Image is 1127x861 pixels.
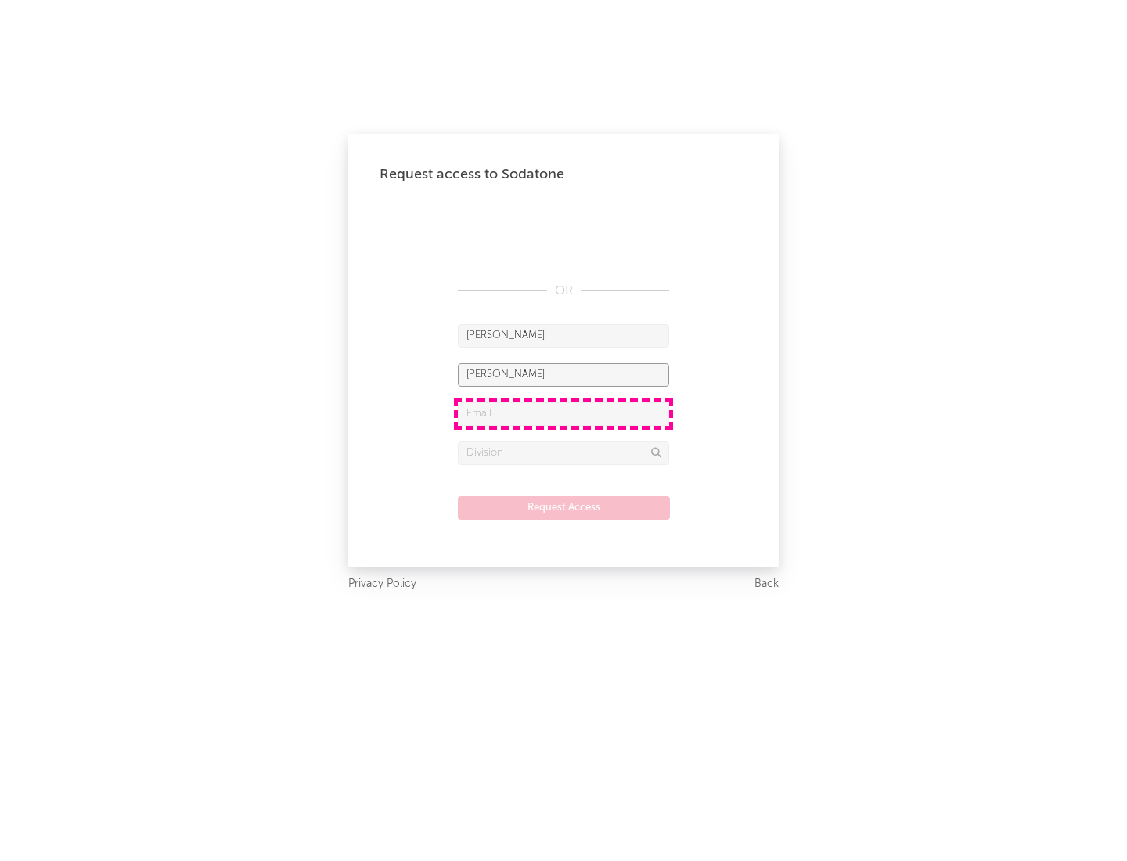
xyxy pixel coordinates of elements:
[458,363,669,387] input: Last Name
[458,282,669,301] div: OR
[458,441,669,465] input: Division
[754,575,779,594] a: Back
[348,575,416,594] a: Privacy Policy
[458,402,669,426] input: Email
[458,324,669,348] input: First Name
[458,496,670,520] button: Request Access
[380,165,747,184] div: Request access to Sodatone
